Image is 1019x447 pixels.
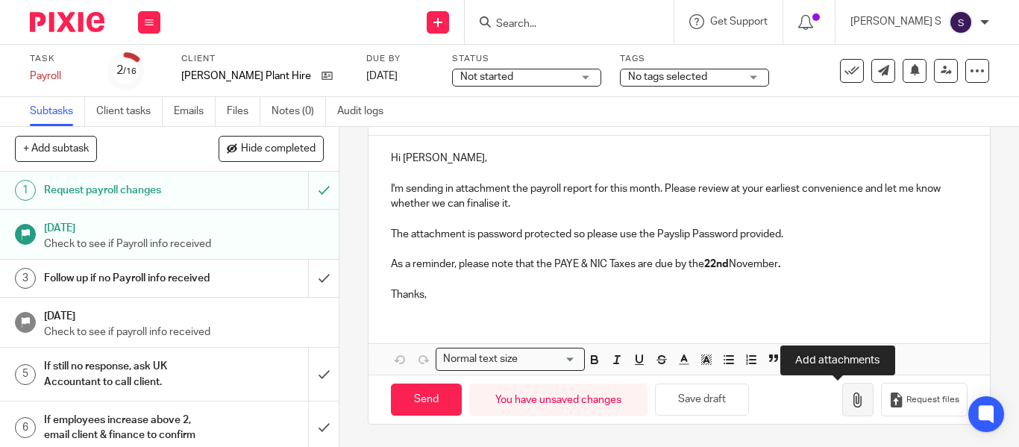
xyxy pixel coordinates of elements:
img: Pixie [30,12,104,32]
input: Search for option [522,351,576,367]
a: Audit logs [337,97,395,126]
a: Notes (0) [272,97,326,126]
span: Get Support [710,16,768,27]
h1: Request payroll changes [44,179,210,201]
div: You have unsaved changes [469,384,648,416]
strong: . [778,259,780,269]
span: Not started [460,72,513,82]
div: Payroll [30,69,90,84]
div: Search for option [436,348,585,371]
span: Request files [906,394,959,406]
span: Normal text size [439,351,521,367]
button: + Add subtask [15,136,97,161]
h1: [DATE] [44,305,324,324]
strong: 22nd [704,259,729,269]
input: Search [495,18,629,31]
div: 1 [15,180,36,201]
h1: If employees increase above 2, email client & finance to confirm [44,409,210,447]
div: 6 [15,417,36,438]
p: [PERSON_NAME] S [850,14,941,29]
button: Save draft [655,384,749,416]
p: Check to see if Payroll info received [44,237,324,251]
p: Thanks, [391,287,968,302]
img: svg%3E [949,10,973,34]
label: Status [452,53,601,65]
span: [DATE] [366,71,398,81]
p: The attachment is password protected so please use the Payslip Password provided. [391,227,968,242]
label: Tags [620,53,769,65]
h1: [DATE] [44,217,324,236]
label: Task [30,53,90,65]
p: Check to see if payroll info received [44,325,324,340]
h1: Follow up if no Payroll info received [44,267,210,290]
span: Hide completed [241,143,316,155]
a: Subtasks [30,97,85,126]
p: I'm sending in attachment the payroll report for this month. Please review at your earliest conve... [391,181,968,212]
input: Send [391,384,462,416]
small: /16 [123,67,137,75]
label: Due by [366,53,433,65]
div: 3 [15,268,36,289]
a: Emails [174,97,216,126]
span: No tags selected [628,72,707,82]
p: Hi [PERSON_NAME], [391,151,968,166]
p: As a reminder, please note that the PAYE & NIC Taxes are due by the November [391,257,968,272]
h1: If still no response, ask UK Accountant to call client. [44,355,210,393]
div: 5 [15,364,36,385]
a: Files [227,97,260,126]
a: Client tasks [96,97,163,126]
p: [PERSON_NAME] Plant Hire Ltd [181,69,314,84]
button: Hide completed [219,136,324,161]
button: Request files [881,383,968,416]
label: Client [181,53,348,65]
div: 2 [116,62,137,79]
